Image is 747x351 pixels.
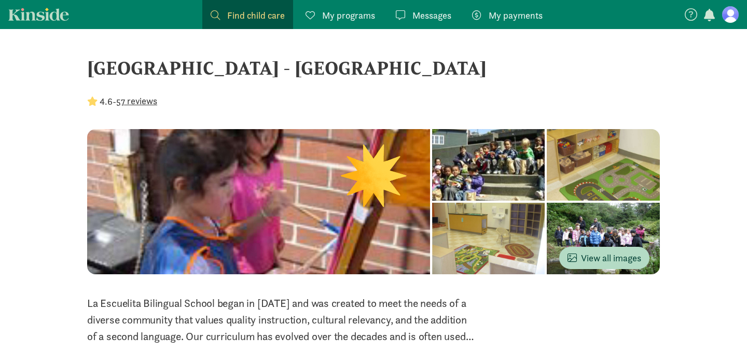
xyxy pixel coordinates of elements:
[559,247,649,269] button: View all images
[568,251,641,265] span: View all images
[116,94,157,108] button: 57 reviews
[8,8,69,21] a: Kinside
[322,8,375,22] span: My programs
[87,94,157,108] div: -
[227,8,285,22] span: Find child care
[412,8,451,22] span: Messages
[87,54,660,82] div: [GEOGRAPHIC_DATA] - [GEOGRAPHIC_DATA]
[100,95,113,107] strong: 4.6
[489,8,543,22] span: My payments
[87,295,478,345] p: La Escuelita Bilingual School began in [DATE] and was created to meet the needs of a diverse comm...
